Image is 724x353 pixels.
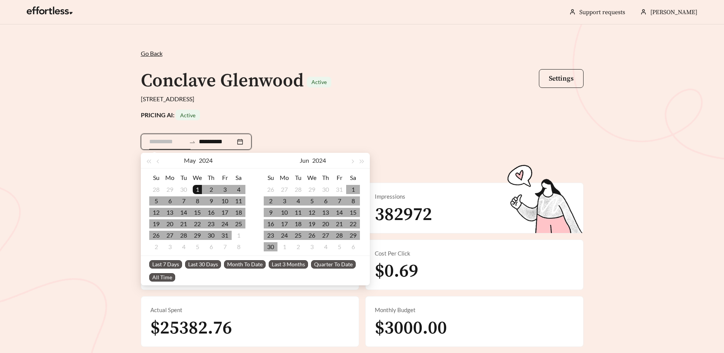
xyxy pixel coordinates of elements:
[650,8,697,16] span: [PERSON_NAME]
[180,112,195,118] span: Active
[307,185,316,194] div: 29
[346,172,360,184] th: Sa
[264,241,277,253] td: 2024-06-30
[264,230,277,241] td: 2024-06-23
[149,230,163,241] td: 2024-05-26
[269,260,308,269] span: Last 3 Months
[204,241,218,253] td: 2024-06-06
[264,195,277,207] td: 2024-06-02
[179,242,188,251] div: 4
[179,219,188,228] div: 21
[335,219,344,228] div: 21
[348,219,358,228] div: 22
[152,219,161,228] div: 19
[549,74,574,83] span: Settings
[332,207,346,218] td: 2024-06-14
[311,79,327,85] span: Active
[335,185,344,194] div: 31
[346,195,360,207] td: 2024-06-08
[189,139,196,146] span: swap-right
[218,195,232,207] td: 2024-05-10
[319,230,332,241] td: 2024-06-27
[165,185,174,194] div: 29
[149,241,163,253] td: 2024-06-02
[280,196,289,206] div: 3
[190,184,204,195] td: 2024-05-01
[293,185,303,194] div: 28
[232,230,245,241] td: 2024-06-01
[293,219,303,228] div: 18
[319,172,332,184] th: Th
[311,260,356,269] span: Quarter To Date
[163,172,177,184] th: Mo
[193,242,202,251] div: 5
[163,207,177,218] td: 2024-05-13
[319,218,332,230] td: 2024-06-20
[307,196,316,206] div: 5
[375,249,574,258] div: Cost Per Click
[321,231,330,240] div: 27
[234,185,243,194] div: 4
[291,218,305,230] td: 2024-06-18
[150,306,350,314] div: Actual Spent
[346,184,360,195] td: 2024-06-01
[335,208,344,217] div: 14
[204,184,218,195] td: 2024-05-02
[204,195,218,207] td: 2024-05-09
[307,219,316,228] div: 19
[165,231,174,240] div: 27
[291,207,305,218] td: 2024-06-11
[141,70,304,92] h1: Conclave Glenwood
[179,208,188,217] div: 14
[579,8,625,16] a: Support requests
[293,231,303,240] div: 25
[218,184,232,195] td: 2024-05-03
[206,185,216,194] div: 2
[332,172,346,184] th: Fr
[291,230,305,241] td: 2024-06-25
[149,273,175,282] span: All Time
[177,184,190,195] td: 2024-04-30
[234,231,243,240] div: 1
[264,172,277,184] th: Su
[190,241,204,253] td: 2024-06-05
[150,317,232,340] span: $25382.76
[141,111,200,118] strong: PRICING AI:
[346,241,360,253] td: 2024-07-06
[291,195,305,207] td: 2024-06-04
[348,242,358,251] div: 6
[280,231,289,240] div: 24
[152,185,161,194] div: 28
[149,260,182,269] span: Last 7 Days
[293,242,303,251] div: 2
[280,185,289,194] div: 27
[319,184,332,195] td: 2024-05-30
[277,207,291,218] td: 2024-06-10
[177,218,190,230] td: 2024-05-21
[305,172,319,184] th: We
[220,208,229,217] div: 17
[232,241,245,253] td: 2024-06-08
[348,185,358,194] div: 1
[179,231,188,240] div: 28
[165,242,174,251] div: 3
[165,208,174,217] div: 13
[163,230,177,241] td: 2024-05-27
[204,172,218,184] th: Th
[220,185,229,194] div: 3
[179,185,188,194] div: 30
[193,219,202,228] div: 22
[312,153,326,168] button: 2024
[206,208,216,217] div: 16
[332,218,346,230] td: 2024-06-21
[305,241,319,253] td: 2024-07-03
[141,94,584,104] div: [STREET_ADDRESS]
[321,242,330,251] div: 4
[319,195,332,207] td: 2024-06-06
[266,196,275,206] div: 2
[305,230,319,241] td: 2024-06-26
[204,218,218,230] td: 2024-05-23
[220,231,229,240] div: 31
[224,260,266,269] span: Month To Date
[165,219,174,228] div: 20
